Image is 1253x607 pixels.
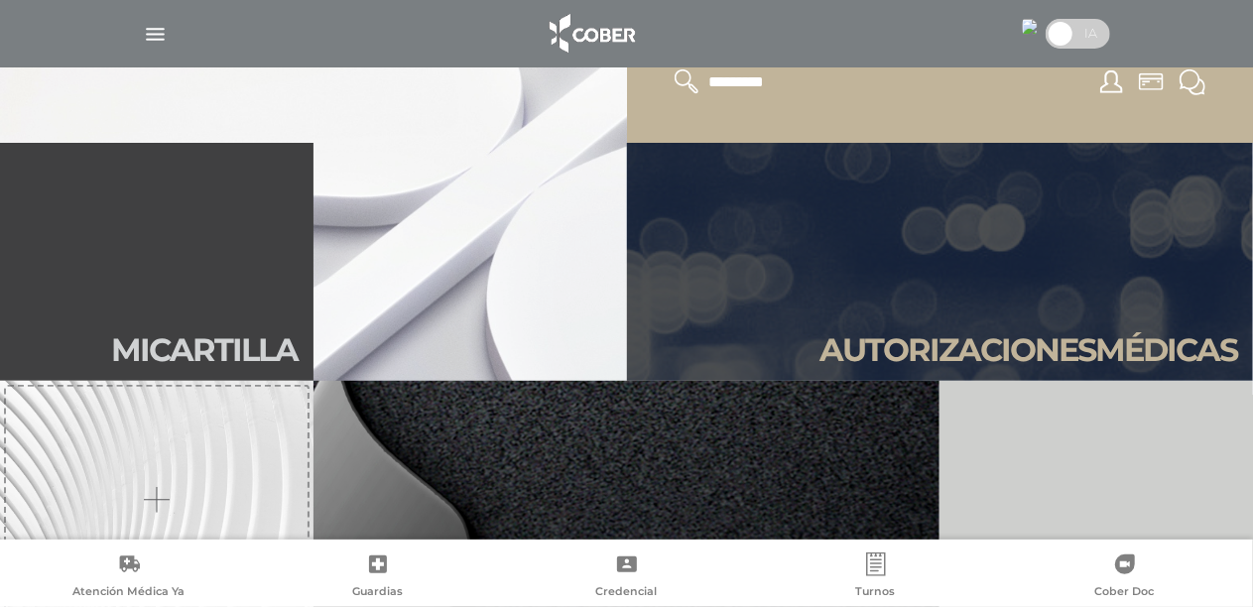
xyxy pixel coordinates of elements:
span: Credencial [596,584,658,602]
span: Atención Médica Ya [72,584,185,602]
a: Turnos [751,552,1000,603]
img: Cober_menu-lines-white.svg [143,22,168,47]
img: 778 [1022,19,1038,35]
span: Turnos [856,584,896,602]
a: Atención Médica Ya [4,552,253,603]
a: Cober Doc [1000,552,1249,603]
a: Guardias [253,552,502,603]
h2: Autori zaciones médicas [819,331,1237,369]
span: Guardias [352,584,403,602]
a: Credencial [502,552,751,603]
span: Cober Doc [1095,584,1155,602]
h2: Mi car tilla [111,331,298,369]
img: logo_cober_home-white.png [539,10,643,58]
